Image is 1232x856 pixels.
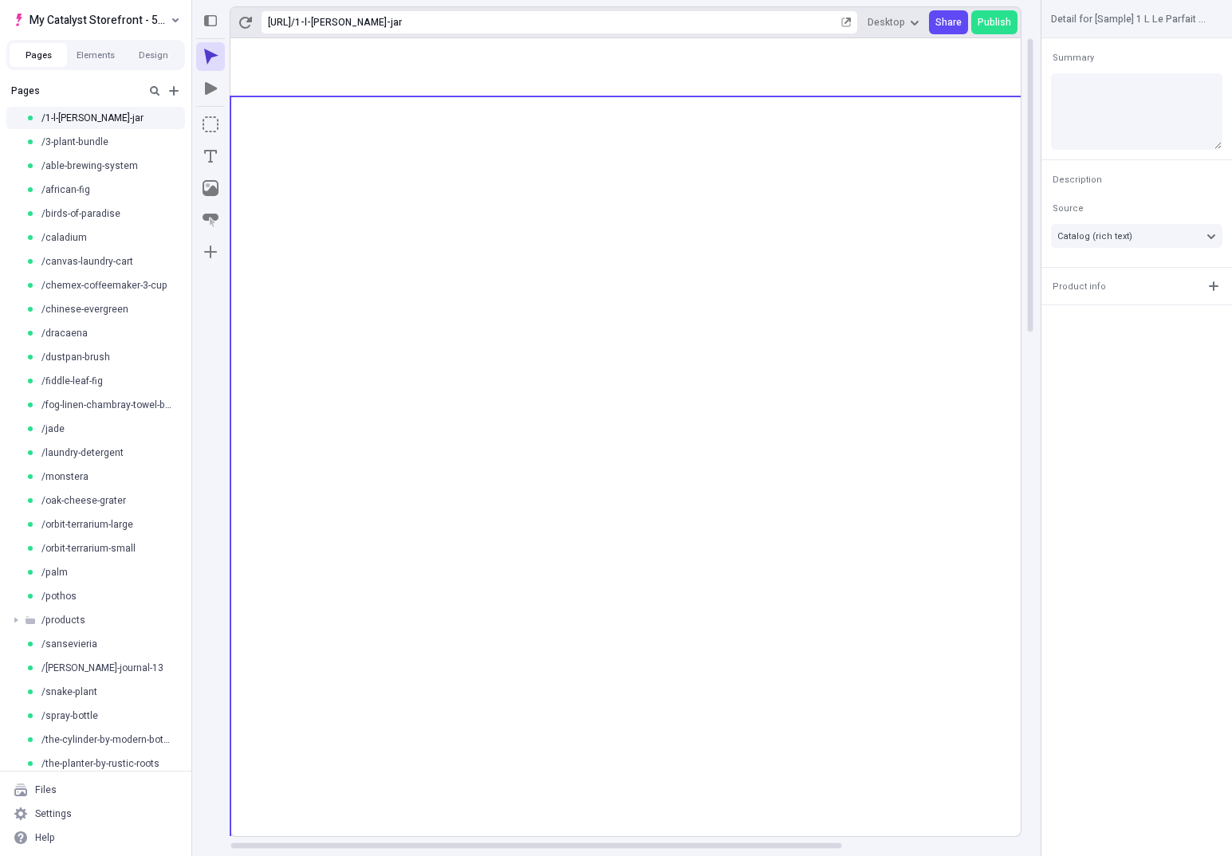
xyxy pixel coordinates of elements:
span: /dracaena [41,327,88,340]
div: Pages [11,84,139,97]
button: Summary [1049,48,1097,67]
button: Elements [67,43,124,67]
div: 1-l-[PERSON_NAME]-jar [295,16,838,29]
span: /the-planter-by-rustic-roots [41,757,159,770]
span: /fiddle-leaf-fig [41,375,103,387]
button: Select site [6,8,185,32]
div: / [291,16,295,29]
span: /products [41,614,85,626]
span: /oak-cheese-grater [41,494,126,507]
button: Publish [971,10,1017,34]
button: Pages [10,43,67,67]
span: Product info [1053,281,1106,293]
span: /1-l-[PERSON_NAME]-jar [41,112,144,124]
span: Desktop [868,16,905,29]
span: /palm [41,566,68,579]
span: /african-fig [41,183,90,196]
span: Publish [978,16,1011,29]
span: /birds-of-paradise [41,207,120,220]
span: /orbit-terrarium-large [41,518,133,531]
button: Source [1049,198,1087,218]
input: Detail for [Sample] 1 L Le Parfait Jar [1051,12,1206,26]
span: /caladium [41,231,87,244]
button: Box [196,110,225,139]
div: [URL] [268,16,291,29]
span: /monstera [41,470,89,483]
span: Description [1053,174,1102,186]
span: /chinese-evergreen [41,303,128,316]
span: /[PERSON_NAME]-journal-13 [41,662,163,674]
span: Source [1053,202,1084,214]
button: Add new [164,81,183,100]
span: /able-brewing-system [41,159,138,172]
span: /orbit-terrarium-small [41,542,136,555]
span: /pothos [41,590,77,603]
span: /jade [41,422,65,435]
span: My Catalyst Storefront - 53 (Dev) [30,10,167,29]
span: Catalog (rich text) [1057,230,1132,243]
span: /canvas-laundry-cart [41,255,133,268]
button: Description [1049,170,1105,189]
div: Settings [35,807,72,820]
span: /the-cylinder-by-modern-botany [41,733,172,746]
span: Summary [1053,52,1094,64]
span: /3-plant-bundle [41,135,108,148]
button: Catalog (rich text) [1051,224,1222,248]
span: /chemex-coffeemaker-3-cup [41,279,167,292]
button: Product info [1049,277,1109,296]
span: /sansevieria [41,638,97,650]
button: Share [929,10,968,34]
button: Image [196,174,225,202]
button: Design [124,43,182,67]
span: /fog-linen-chambray-towel-beige-stripe [41,399,172,411]
div: Files [35,783,57,796]
div: Help [35,831,55,844]
button: Text [196,142,225,171]
button: Button [196,206,225,234]
span: /laundry-detergent [41,446,124,459]
span: /snake-plant [41,685,97,698]
span: /spray-bottle [41,709,98,722]
span: /dustpan-brush [41,351,110,363]
span: Share [935,16,962,29]
button: Desktop [861,10,926,34]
